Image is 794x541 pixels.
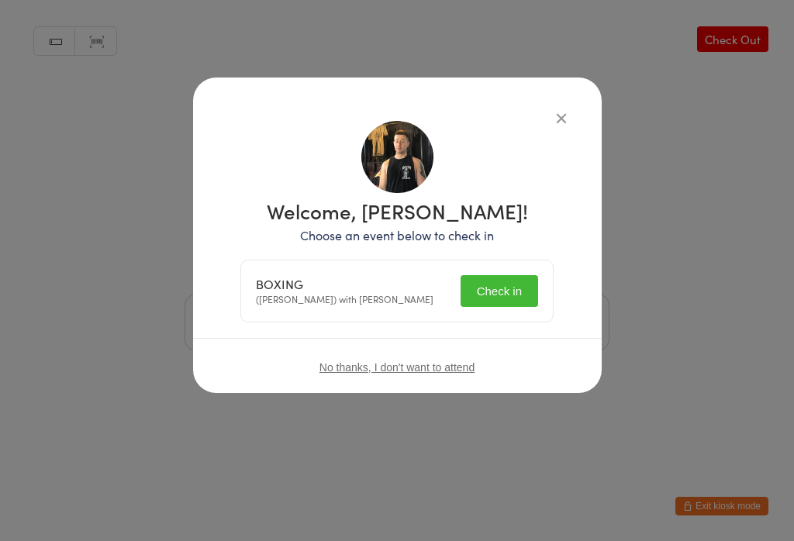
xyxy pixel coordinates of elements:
[240,201,554,221] h1: Welcome, [PERSON_NAME]!
[319,361,475,374] button: No thanks, I don't want to attend
[256,277,433,306] div: ([PERSON_NAME]) with [PERSON_NAME]
[240,226,554,244] p: Choose an event below to check in
[256,277,433,291] div: BOXING
[361,121,433,193] img: image1676159399.png
[461,275,538,307] button: Check in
